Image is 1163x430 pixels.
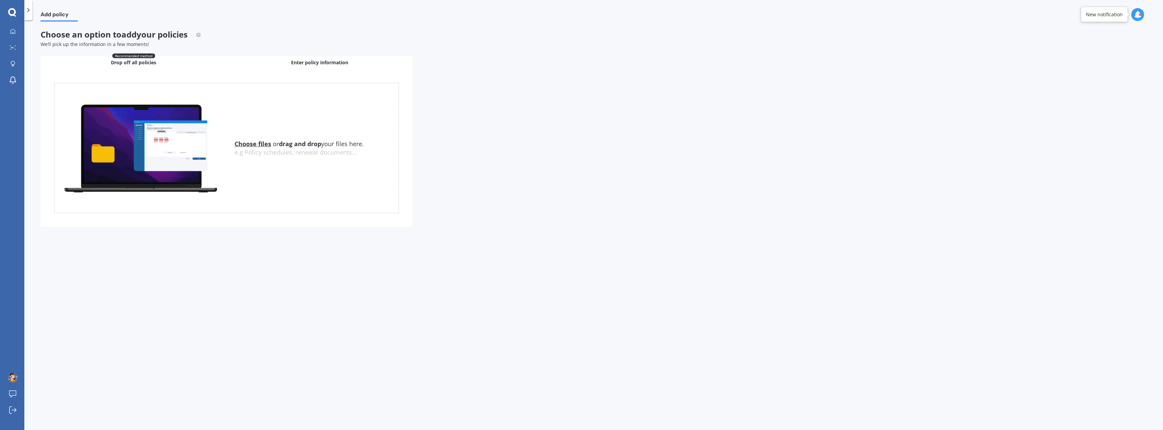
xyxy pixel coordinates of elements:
[1086,11,1123,18] div: New notification
[111,59,156,66] span: Drop off all policies
[235,140,271,148] u: Choose files
[235,140,364,148] span: or your files here.
[41,11,78,20] span: Add policy
[235,149,399,156] div: e.g Policy schedules, renewal documents...
[41,29,201,40] span: Choose an option
[54,100,227,196] img: upload.de96410c8ce839c3fdd5.gif
[41,41,149,47] span: We’ll pick up the information in a few moments!
[291,59,348,66] span: Enter policy information
[113,29,188,40] span: to add your policies
[279,140,321,148] b: drag and drop
[112,53,155,58] span: Recommended method
[8,372,18,383] img: ACg8ocIet89ENX6eupmPXzDq7ZAWrzX2B1biQbZp8by4bLjhXxjKz426=s96-c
